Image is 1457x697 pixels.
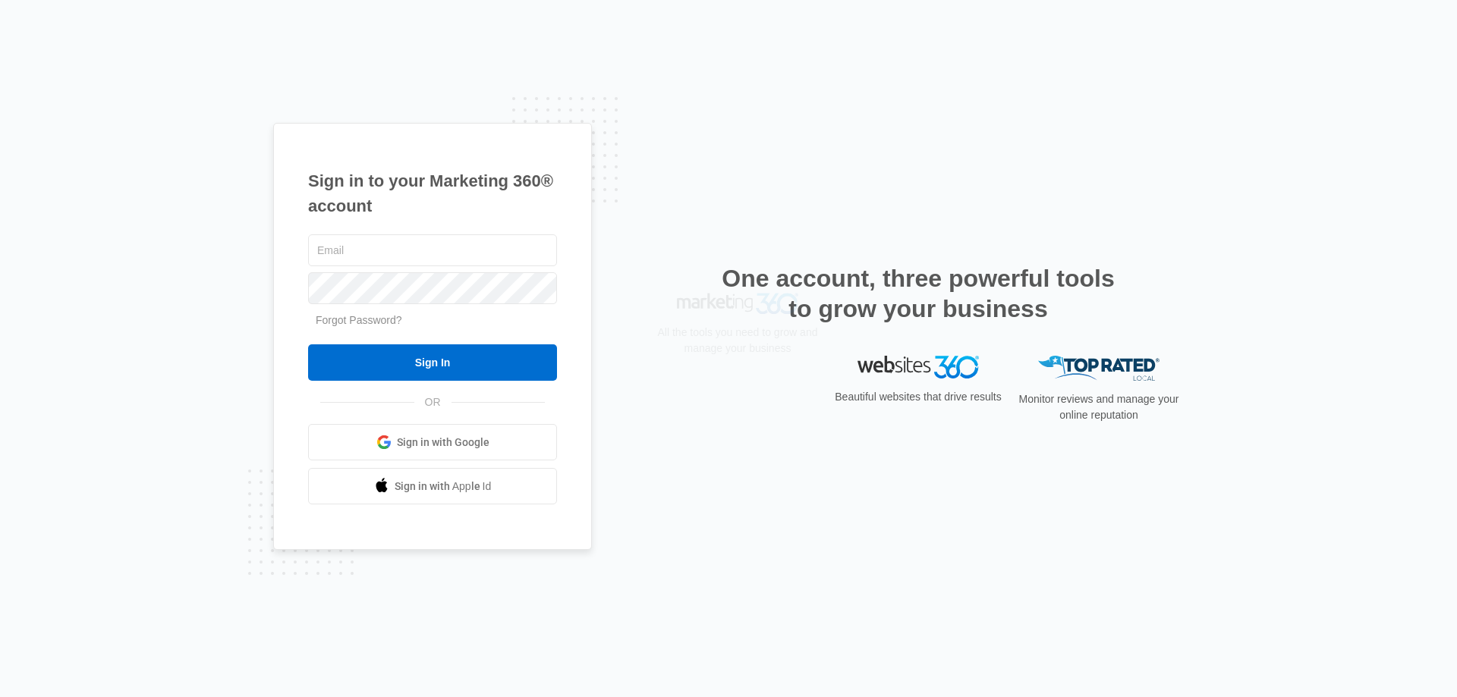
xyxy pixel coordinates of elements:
[858,356,979,378] img: Websites 360
[653,388,823,419] p: All the tools you need to grow and manage your business
[414,394,452,410] span: OR
[1038,356,1160,381] img: Top Rated Local
[833,389,1003,405] p: Beautiful websites that drive results
[397,435,489,451] span: Sign in with Google
[308,168,557,218] h1: Sign in to your Marketing 360® account
[316,314,402,326] a: Forgot Password?
[308,344,557,381] input: Sign In
[677,356,798,377] img: Marketing 360
[717,263,1119,324] h2: One account, three powerful tools to grow your business
[308,424,557,460] a: Sign in with Google
[395,479,492,494] span: Sign in with Apple Id
[1014,391,1184,423] p: Monitor reviews and manage your online reputation
[308,468,557,504] a: Sign in with Apple Id
[308,234,557,266] input: Email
